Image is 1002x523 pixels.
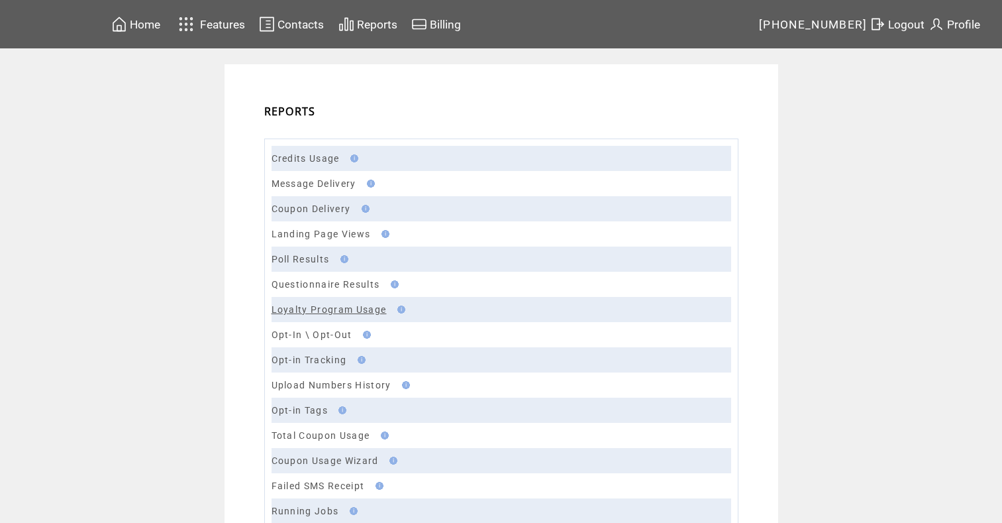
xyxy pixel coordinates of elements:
[377,432,389,439] img: help.gif
[257,14,326,34] a: Contacts
[109,14,162,34] a: Home
[372,482,383,490] img: help.gif
[272,229,371,239] a: Landing Page Views
[354,356,366,364] img: help.gif
[272,455,379,466] a: Coupon Usage Wizard
[430,18,461,31] span: Billing
[346,154,358,162] img: help.gif
[357,18,397,31] span: Reports
[272,506,339,516] a: Running Jobs
[868,14,927,34] a: Logout
[377,230,389,238] img: help.gif
[398,381,410,389] img: help.gif
[336,255,348,263] img: help.gif
[336,14,399,34] a: Reports
[175,13,198,35] img: features.svg
[870,16,885,32] img: exit.svg
[888,18,925,31] span: Logout
[359,331,371,339] img: help.gif
[759,18,868,31] span: [PHONE_NUMBER]
[272,254,330,264] a: Poll Results
[272,178,356,189] a: Message Delivery
[358,205,370,213] img: help.gif
[259,16,275,32] img: contacts.svg
[411,16,427,32] img: creidtcard.svg
[272,304,387,315] a: Loyalty Program Usage
[272,380,391,390] a: Upload Numbers History
[272,405,328,416] a: Opt-in Tags
[409,14,463,34] a: Billing
[927,14,982,34] a: Profile
[334,406,346,414] img: help.gif
[387,280,399,288] img: help.gif
[264,104,316,119] span: REPORTS
[346,507,358,515] img: help.gif
[200,18,245,31] span: Features
[173,11,248,37] a: Features
[393,306,405,314] img: help.gif
[272,329,352,340] a: Opt-In \ Opt-Out
[363,180,375,188] img: help.gif
[272,355,347,365] a: Opt-in Tracking
[272,481,365,491] a: Failed SMS Receipt
[928,16,944,32] img: profile.svg
[947,18,980,31] span: Profile
[385,457,397,465] img: help.gif
[272,430,370,441] a: Total Coupon Usage
[272,279,380,290] a: Questionnaire Results
[111,16,127,32] img: home.svg
[272,203,351,214] a: Coupon Delivery
[272,153,340,164] a: Credits Usage
[338,16,354,32] img: chart.svg
[130,18,160,31] span: Home
[277,18,324,31] span: Contacts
